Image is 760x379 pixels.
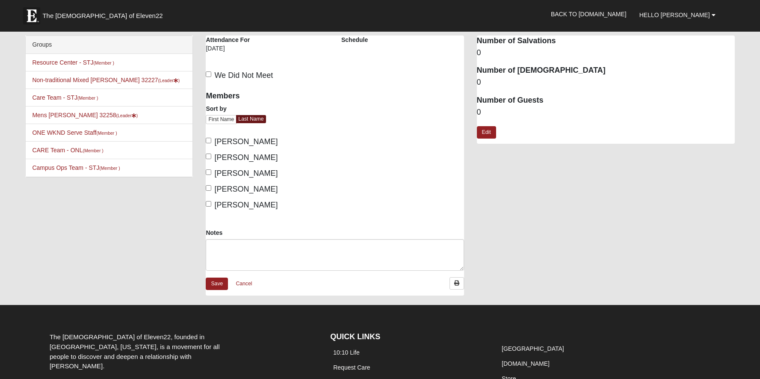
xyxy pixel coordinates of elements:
a: [DOMAIN_NAME] [502,360,550,367]
a: Edit [477,126,496,139]
span: [PERSON_NAME] [214,169,278,178]
span: [PERSON_NAME] [214,201,278,209]
a: Back to [DOMAIN_NAME] [544,3,633,25]
label: Notes [206,228,222,237]
img: Eleven22 logo [23,7,40,24]
small: (Member ) [99,166,120,171]
a: ONE WKND Serve Staff(Member ) [32,129,117,136]
h4: Members [206,92,328,101]
a: Resource Center - STJ(Member ) [32,59,114,66]
a: [GEOGRAPHIC_DATA] [502,345,564,352]
a: Mens [PERSON_NAME] 32258(Leader) [32,112,138,118]
dt: Number of Salvations [477,36,735,47]
a: Last Name [236,115,266,123]
a: Non-traditional Mixed [PERSON_NAME] 32227(Leader) [32,77,180,83]
dd: 0 [477,107,735,118]
small: (Member ) [96,130,117,136]
dd: 0 [477,77,735,88]
span: [PERSON_NAME] [214,153,278,162]
div: [DATE] [206,44,260,59]
h4: QUICK LINKS [330,332,486,342]
span: We Did Not Meet [214,71,273,80]
small: (Member ) [94,60,114,65]
span: [PERSON_NAME] [214,137,278,146]
input: [PERSON_NAME] [206,185,211,191]
input: [PERSON_NAME] [206,138,211,143]
a: First Name [206,115,237,124]
dd: 0 [477,47,735,59]
input: [PERSON_NAME] [206,154,211,159]
small: (Member ) [77,95,98,101]
label: Schedule [341,36,368,44]
dt: Number of [DEMOGRAPHIC_DATA] [477,65,735,76]
label: Sort by [206,104,226,113]
span: Hello [PERSON_NAME] [639,12,710,18]
small: (Member ) [83,148,103,153]
span: The [DEMOGRAPHIC_DATA] of Eleven22 [42,12,163,20]
a: Care Team - STJ(Member ) [32,94,98,101]
a: Hello [PERSON_NAME] [633,4,722,26]
small: (Leader ) [116,113,138,118]
a: Campus Ops Team - STJ(Member ) [32,164,120,171]
div: Groups [26,36,192,54]
a: The [DEMOGRAPHIC_DATA] of Eleven22 [19,3,190,24]
label: Attendance For [206,36,250,44]
a: Cancel [230,277,257,290]
span: [PERSON_NAME] [214,185,278,193]
a: 10:10 Life [333,349,360,356]
input: [PERSON_NAME] [206,201,211,207]
input: [PERSON_NAME] [206,169,211,175]
dt: Number of Guests [477,95,735,106]
a: Print Attendance Roster [449,277,464,290]
a: Save [206,278,228,290]
small: (Leader ) [158,78,180,83]
input: We Did Not Meet [206,71,211,77]
a: CARE Team - ONL(Member ) [32,147,103,154]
